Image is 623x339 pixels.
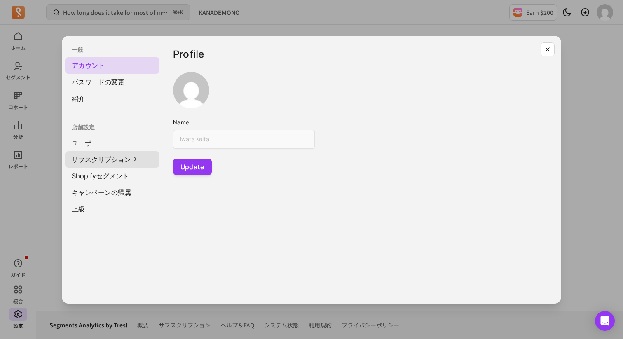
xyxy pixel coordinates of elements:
a: ユーザー [65,135,159,151]
a: サブスクリプション [65,151,159,168]
div: Open Intercom Messenger [595,311,615,331]
a: Shopifyセグメント [65,168,159,184]
p: 一般 [65,46,159,54]
a: アカウント [65,57,159,74]
a: 紹介 [65,90,159,107]
img: profile [173,72,209,108]
a: 上級 [65,201,159,217]
button: Update [173,159,212,175]
p: 店舗設定 [65,123,159,131]
a: キャンペーンの帰属 [65,184,159,201]
h5: Profile [173,46,551,62]
input: Name [173,130,315,149]
a: パスワードの変更 [65,74,159,90]
label: Name [173,118,315,126]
